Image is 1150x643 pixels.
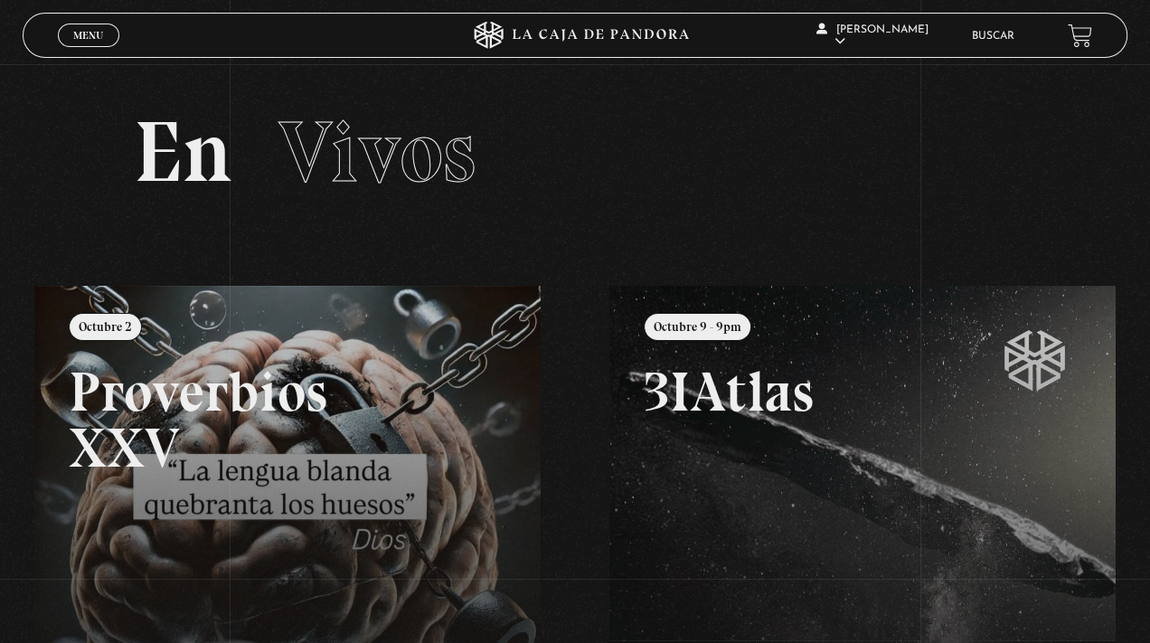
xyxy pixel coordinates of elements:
span: Cerrar [67,45,109,58]
a: Buscar [971,31,1013,42]
a: View your shopping cart [1068,24,1092,48]
span: Vivos [278,100,476,203]
h2: En [134,109,1017,195]
span: [PERSON_NAME] [816,24,928,47]
span: Menu [73,30,103,41]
